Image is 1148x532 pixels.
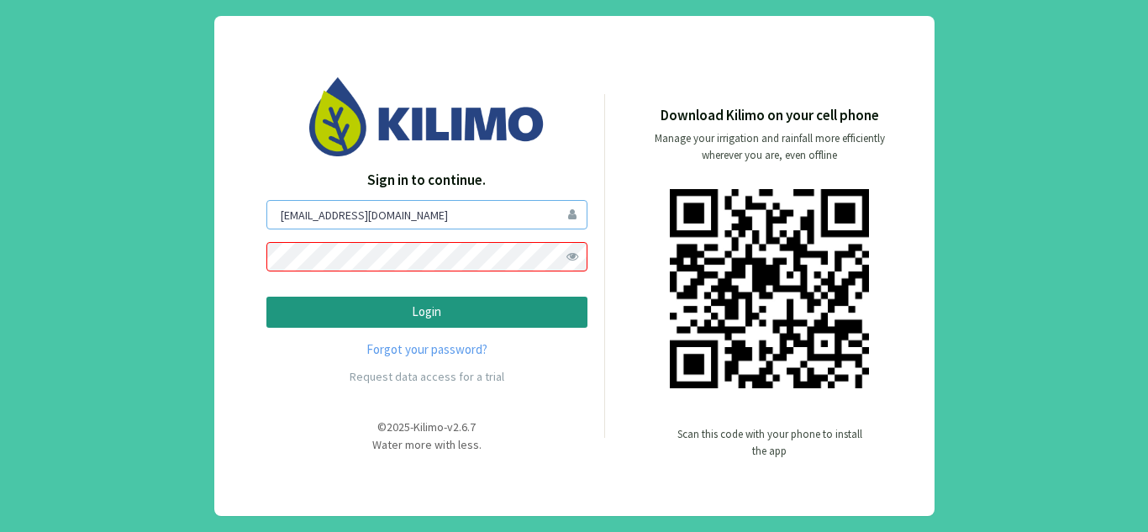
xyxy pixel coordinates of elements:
[413,419,444,435] span: Kilimo
[387,419,410,435] span: 2025
[266,200,587,229] input: User
[447,419,476,435] span: v2.6.7
[640,130,899,164] p: Manage your irrigation and rainfall more efficiently wherever you are, even offline
[372,437,482,452] span: Water more with less.
[266,297,587,328] button: Login
[410,419,413,435] span: -
[444,419,447,435] span: -
[266,340,587,360] a: Forgot your password?
[377,419,387,435] span: ©
[309,77,545,155] img: Image
[266,170,587,192] p: Sign in to continue.
[281,303,573,322] p: Login
[677,426,862,460] p: Scan this code with your phone to install the app
[661,105,879,127] p: Download Kilimo on your cell phone
[670,189,869,388] img: qr code
[350,369,504,384] a: Request data access for a trial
